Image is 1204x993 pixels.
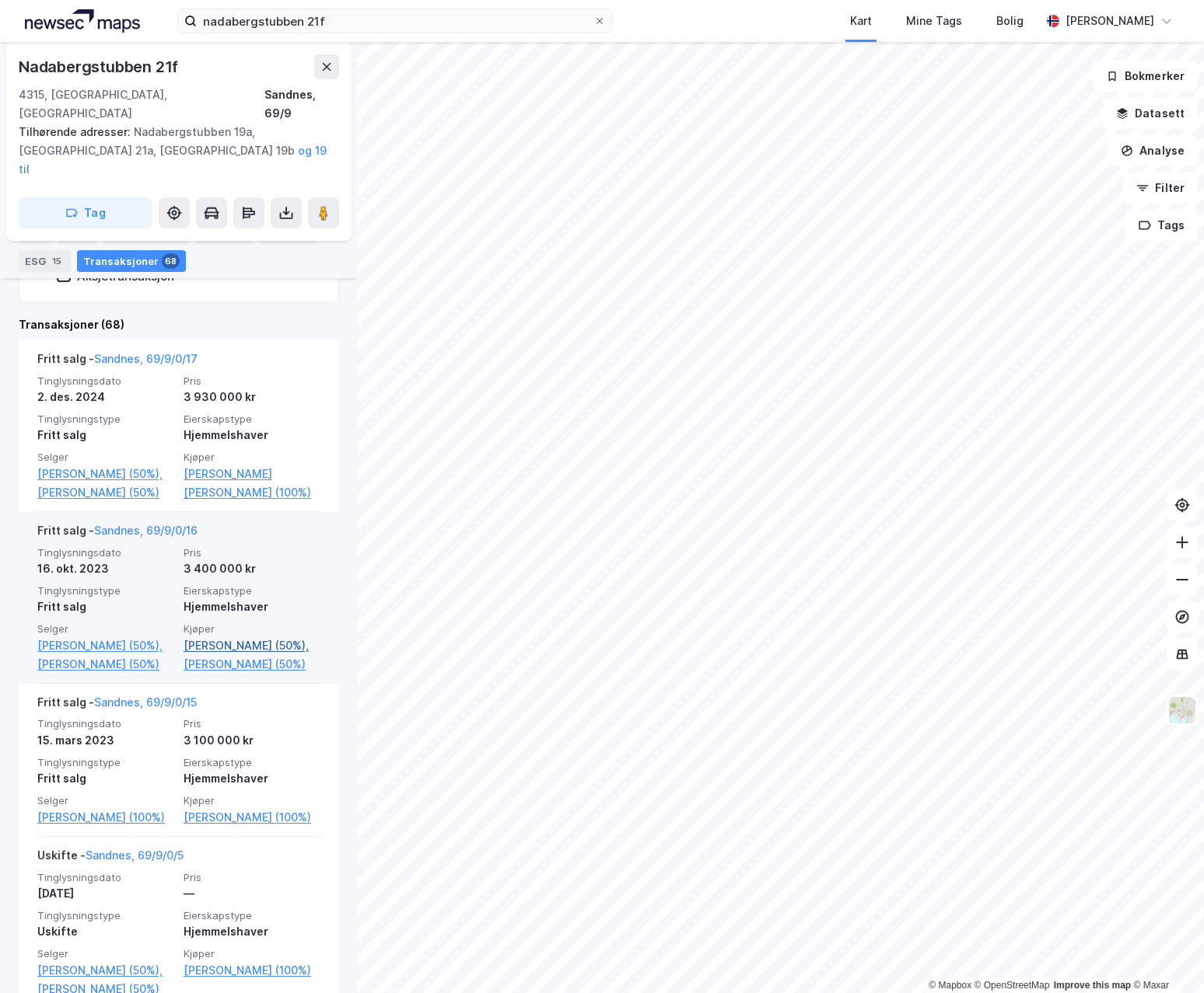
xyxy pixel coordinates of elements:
span: Kjøper [184,451,320,464]
div: Bolig [996,12,1024,30]
button: Tag [19,197,152,228]
div: [PERSON_NAME] [1066,12,1154,30]
button: Bokmerker [1093,61,1198,92]
span: Eierskapstype [184,909,320,922]
a: [PERSON_NAME] (100%) [184,808,320,827]
div: — [184,884,320,903]
span: Selger [37,947,174,960]
div: Nadabergstubben 19a, [GEOGRAPHIC_DATA] 21a, [GEOGRAPHIC_DATA] 19b [19,123,327,179]
div: Hjemmelshaver [184,922,320,941]
span: Tinglysningsdato [37,871,174,884]
div: Fritt salg [37,769,174,788]
a: [PERSON_NAME] (50%) [37,655,174,674]
span: Kjøper [184,947,320,960]
div: 16. okt. 2023 [37,559,174,578]
span: Tinglysningsdato [37,375,174,388]
div: Hjemmelshaver [184,769,320,788]
span: Selger [37,794,174,807]
span: Tinglysningstype [37,584,174,598]
input: Søk på adresse, matrikkel, gårdeiere, leietakere eller personer [197,9,593,33]
div: Fritt salg [37,598,174,616]
a: Mapbox [929,980,971,991]
a: [PERSON_NAME] (50%) [37,483,174,502]
button: Datasett [1103,98,1198,129]
span: Tilhørende adresser: [19,125,134,138]
span: Pris [184,375,320,388]
span: Tinglysningstype [37,413,174,426]
div: Fritt salg - [37,693,197,718]
span: Selger [37,451,174,464]
a: [PERSON_NAME] (100%) [37,808,174,827]
div: 2. des. 2024 [37,388,174,406]
div: 3 100 000 kr [184,731,320,750]
div: [DATE] [37,884,174,903]
span: Eierskapstype [184,584,320,598]
iframe: Chat Widget [1126,918,1204,993]
div: Kart [850,12,872,30]
div: 4315, [GEOGRAPHIC_DATA], [GEOGRAPHIC_DATA] [19,85,264,123]
div: Transaksjoner [77,250,186,272]
span: Tinglysningsdato [37,546,174,559]
div: 3 930 000 kr [184,388,320,406]
div: Uskifte - [37,846,184,871]
button: Tags [1125,210,1198,241]
div: Nadabergstubben 21f [19,54,181,79]
button: Analyse [1108,135,1198,166]
div: 68 [162,253,180,269]
div: Hjemmelshaver [184,598,320,616]
span: Pris [184,546,320,559]
span: Tinglysningsdato [37,717,174,730]
span: Kjøper [184,622,320,636]
span: Eierskapstype [184,756,320,769]
a: [PERSON_NAME] (50%), [37,636,174,655]
a: [PERSON_NAME] (50%), [37,961,174,980]
div: Hjemmelshaver [184,426,320,444]
div: Transaksjoner (68) [19,315,339,334]
img: Z [1167,695,1197,725]
a: OpenStreetMap [975,980,1050,991]
a: [PERSON_NAME] [PERSON_NAME] (100%) [184,465,320,502]
a: Improve this map [1054,980,1131,991]
span: Tinglysningstype [37,756,174,769]
span: Tinglysningstype [37,909,174,922]
div: Fritt salg - [37,350,198,375]
img: logo.a4113a55bc3d86da70a041830d287a7e.svg [25,9,140,33]
a: [PERSON_NAME] (100%) [184,961,320,980]
a: Sandnes, 69/9/0/5 [86,848,184,862]
span: Eierskapstype [184,413,320,426]
a: Sandnes, 69/9/0/16 [94,524,198,537]
a: Sandnes, 69/9/0/17 [94,352,198,365]
a: [PERSON_NAME] (50%), [184,636,320,655]
span: Kjøper [184,794,320,807]
div: Sandnes, 69/9 [264,85,339,123]
a: [PERSON_NAME] (50%) [184,655,320,674]
div: 3 400 000 kr [184,559,320,578]
span: Selger [37,622,174,636]
div: Fritt salg [37,426,174,444]
a: [PERSON_NAME] (50%), [37,465,174,483]
span: Pris [184,871,320,884]
div: Fritt salg - [37,521,198,546]
a: Sandnes, 69/9/0/15 [94,695,197,709]
button: Filter [1123,172,1198,204]
div: 15. mars 2023 [37,731,174,750]
div: Mine Tags [906,12,962,30]
span: Pris [184,717,320,730]
div: Uskifte [37,922,174,941]
div: ESG [19,250,71,272]
div: 15 [49,253,65,269]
